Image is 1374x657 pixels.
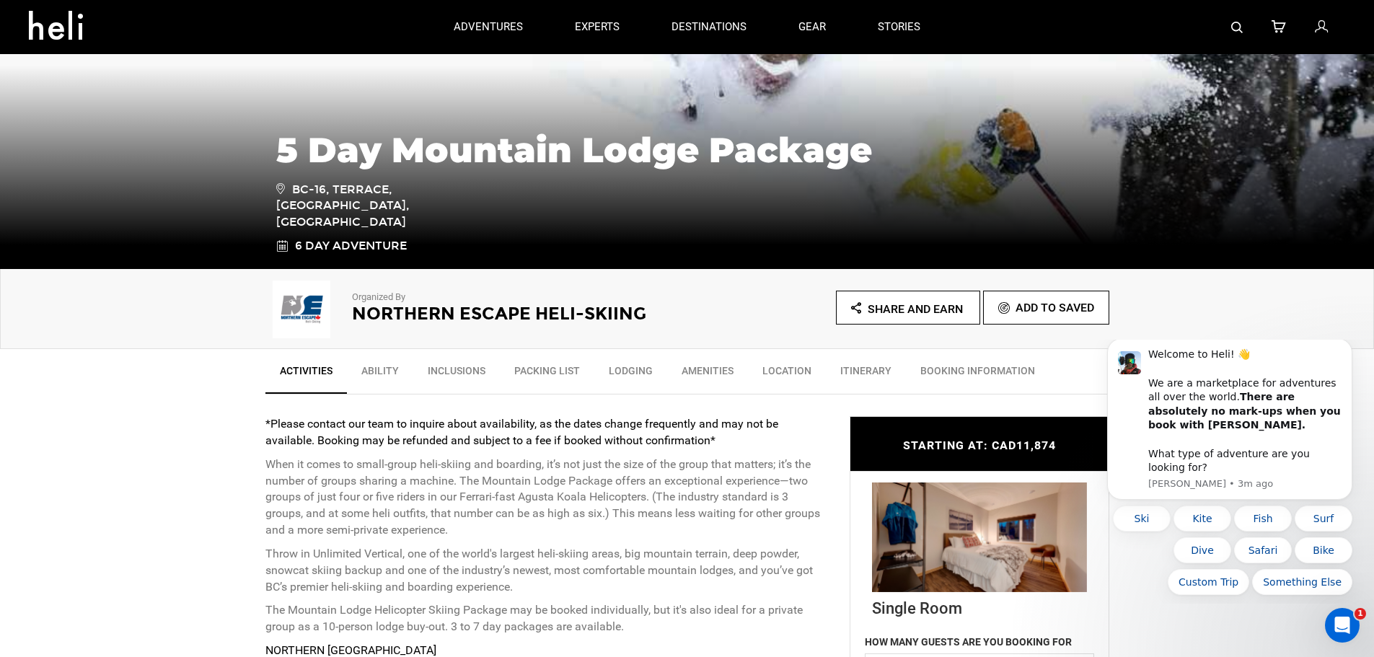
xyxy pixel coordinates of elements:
a: Lodging [594,356,667,392]
a: Ability [347,356,413,392]
span: Share and Earn [868,302,963,316]
p: experts [575,19,620,35]
a: Packing List [500,356,594,392]
b: There are absolutely no mark-ups when you book with [PERSON_NAME]. [63,51,255,91]
span: 6 Day Adventure [295,238,407,255]
img: search-bar-icon.svg [1231,22,1243,33]
a: Location [748,356,826,392]
a: Amenities [667,356,748,392]
img: Profile image for Carl [32,12,56,35]
button: Quick reply: Something Else [167,229,267,255]
button: Quick reply: Kite [88,166,146,192]
span: 1 [1355,608,1366,619]
strong: NORTHERN [GEOGRAPHIC_DATA] [265,643,436,657]
p: Throw in Unlimited Vertical, one of the world's largest heli-skiing areas, big mountain terrain, ... [265,546,828,596]
div: Message content [63,8,256,135]
button: Quick reply: Custom Trip [82,229,164,255]
label: HOW MANY GUESTS ARE YOU BOOKING FOR [865,635,1072,653]
p: Message from Carl, sent 3m ago [63,138,256,151]
button: Quick reply: Safari [149,198,206,224]
span: Add To Saved [1016,301,1094,314]
h2: Northern Escape Heli-Skiing [352,304,648,323]
button: Quick reply: Bike [209,198,267,224]
iframe: Intercom live chat [1325,608,1360,643]
div: Single Room [872,591,1087,619]
a: Inclusions [413,356,500,392]
img: img_634049a79d2f80bb852de8805dc5f4d5.png [265,281,338,338]
a: BOOKING INFORMATION [906,356,1049,392]
strong: *Please contact our team to inquire about availability, as the dates change frequently and may no... [265,417,778,447]
p: adventures [454,19,523,35]
h1: 5 Day Mountain Lodge Package [276,131,1098,169]
button: Quick reply: Surf [209,166,267,192]
a: Itinerary [826,356,906,392]
div: Quick reply options [22,166,267,255]
a: Activities [265,356,347,394]
img: ffa9c227-cffd-43ff-a845-e784c5441a0e_46_f77d464051ac617a6a1c871e31bbd0c6_loc_ngl.jpeg [872,482,1087,591]
span: BC-16, Terrace, [GEOGRAPHIC_DATA], [GEOGRAPHIC_DATA] [276,180,482,232]
div: Welcome to Heli! 👋 We are a marketplace for adventures all over the world. What type of adventure... [63,8,256,135]
button: Quick reply: Ski [27,166,85,192]
iframe: Intercom notifications message [1085,340,1374,604]
p: When it comes to small-group heli-skiing and boarding, it’s not just the size of the group that m... [265,457,828,539]
p: Organized By [352,291,648,304]
span: STARTING AT: CAD11,874 [903,438,1056,452]
button: Quick reply: Dive [88,198,146,224]
p: The Mountain Lodge Helicopter Skiing Package may be booked individually, but it's also ideal for ... [265,602,828,635]
p: destinations [671,19,747,35]
button: Quick reply: Fish [149,166,206,192]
